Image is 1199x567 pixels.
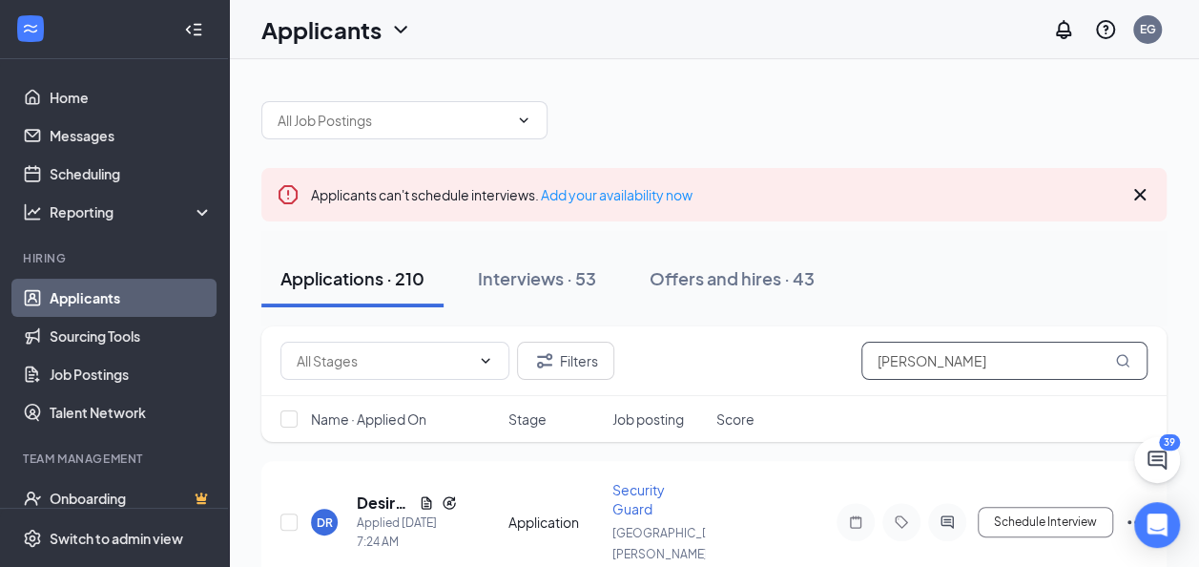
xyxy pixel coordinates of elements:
a: Sourcing Tools [50,317,213,355]
input: All Job Postings [278,110,508,131]
a: Applicants [50,279,213,317]
div: Open Intercom Messenger [1134,502,1180,548]
button: ChatActive [1134,437,1180,483]
svg: ActiveChat [936,514,959,530]
button: Schedule Interview [978,507,1113,537]
svg: Reapply [442,495,457,511]
a: OnboardingCrown [50,479,213,517]
span: Stage [508,409,547,429]
svg: ChevronDown [389,18,412,41]
button: Filter Filters [517,342,614,380]
span: Score [716,409,755,429]
span: Applicants can't schedule interviews. [311,186,693,203]
svg: Analysis [23,202,42,221]
a: Add your availability now [541,186,693,203]
svg: Collapse [184,20,203,39]
div: 39 [1159,434,1180,451]
svg: WorkstreamLogo [21,19,40,38]
div: Reporting [50,202,214,221]
a: Job Postings [50,355,213,393]
span: Job posting [612,409,684,429]
svg: Cross [1128,183,1151,206]
div: EG [1140,21,1156,37]
a: Messages [50,116,213,155]
svg: Document [419,495,434,511]
svg: Error [277,183,300,206]
svg: ChevronDown [478,353,493,368]
input: All Stages [297,350,470,371]
div: Offers and hires · 43 [650,266,815,290]
span: Name · Applied On [311,409,426,429]
h5: Desire [PERSON_NAME] [357,493,411,514]
svg: Filter [533,349,556,372]
svg: Settings [23,529,42,548]
div: Applied [DATE] 7:24 AM [357,514,457,552]
svg: Tag [890,514,913,530]
a: Scheduling [50,155,213,193]
svg: Ellipses [1125,511,1147,534]
div: Hiring [23,250,209,266]
svg: ChatActive [1146,449,1168,472]
svg: ChevronDown [516,113,531,128]
svg: Notifications [1052,18,1075,41]
div: Interviews · 53 [478,266,596,290]
div: Switch to admin view [50,529,183,548]
svg: Note [844,514,867,530]
input: Search in applications [861,342,1147,380]
a: Talent Network [50,393,213,431]
div: Application [508,513,601,532]
div: Team Management [23,451,209,467]
div: Applications · 210 [280,266,424,290]
span: Security Guard [612,481,665,517]
h1: Applicants [261,13,382,46]
svg: MagnifyingGlass [1115,353,1130,368]
svg: QuestionInfo [1094,18,1117,41]
a: Home [50,78,213,116]
div: DR [317,514,333,531]
span: [GEOGRAPHIC_DATA][PERSON_NAME] [612,526,734,561]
